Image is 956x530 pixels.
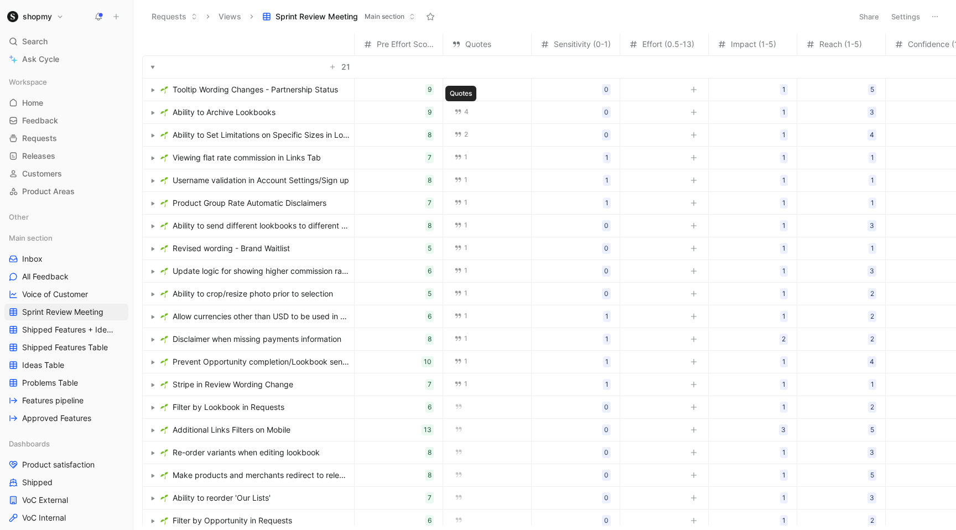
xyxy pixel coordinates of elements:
span: Search [22,35,48,48]
a: 🌱Re-order variants when editing lookbook [160,446,350,459]
button: 1 [452,196,470,209]
img: 🌱 [160,154,168,162]
button: Share [854,9,884,24]
a: Product Areas [4,183,128,200]
span: Feedback [22,115,58,126]
span: 1 [464,335,467,342]
span: Stripe in Review Wording Change [173,378,293,391]
div: 1 [605,311,609,322]
button: 2 [452,128,470,141]
div: 1 [605,334,609,345]
div: 7 [428,379,432,390]
div: 0 [602,515,611,526]
button: 1 [452,174,470,186]
a: 🌱Update logic for showing higher commission rate variants [160,264,350,278]
span: Shipped Features Table [22,342,108,353]
div: 13 [424,424,432,435]
a: 🌱Viewing flat rate commission in Links Tab [160,151,350,164]
button: 1 [452,264,470,277]
div: 1 [782,84,786,95]
a: Shipped [4,474,128,491]
button: shopmyshopmy [4,9,66,24]
span: Effort (0.5-13) [642,38,694,51]
div: 6 [428,515,432,526]
span: 4 [464,108,469,115]
span: Sprint Review Meeting [276,11,358,22]
span: Viewing flat rate commission in Links Tab [173,151,321,164]
a: Sprint Review Meeting [4,304,128,320]
div: 0 [602,402,611,413]
div: Main sectionInboxAll FeedbackVoice of CustomerSprint Review MeetingShipped Features + Ideas Table... [4,230,128,427]
div: Dashboards [4,435,128,452]
button: Requests [147,8,202,25]
div: 1 [782,243,786,254]
span: Home [22,97,43,108]
img: 🌱 [160,313,168,320]
div: Quotes [443,38,531,51]
h1: shopmy [23,12,52,22]
span: Product satisfaction [22,459,95,470]
span: 1 [464,176,467,183]
span: Voice of Customer [22,289,88,300]
span: Other [9,211,29,222]
div: 3 [870,107,874,118]
a: Shipped Features Table [4,339,128,356]
div: 1 [782,220,786,231]
div: 0 [602,107,611,118]
span: Releases [22,150,55,162]
img: 🌱 [160,517,168,524]
div: 2 [870,402,874,413]
button: 1 [452,219,470,231]
div: 10 [424,356,432,367]
a: Inbox [4,251,128,267]
a: 4 [452,106,471,118]
span: Quotes [465,38,491,51]
img: 🌱 [160,199,168,207]
div: 3 [870,447,874,458]
span: Requests [22,133,57,144]
span: Additional Links Filters on Mobile [173,423,290,437]
div: 4 [870,129,874,141]
span: Product Group Rate Automatic Disclaimers [173,196,326,210]
a: Shipped Features + Ideas Table [4,321,128,338]
img: 🌱 [160,86,168,93]
div: 1 [782,492,786,503]
a: Problems Table [4,375,128,391]
a: Product satisfaction [4,456,128,473]
div: 0 [602,424,611,435]
a: 🌱Tooltip Wording Changes - Partnership Status [160,83,350,96]
div: 3 [781,424,786,435]
div: 3 [870,492,874,503]
a: Voice of Customer [4,286,128,303]
img: 🌱 [160,131,168,139]
a: 🌱Ability to Set Limitations on Specific Sizes in Lookbook [160,128,350,142]
div: 1 [782,175,786,186]
span: Ability to send different lookbooks to different Opportunity plans [173,219,350,232]
img: shopmy [7,11,18,22]
a: 🌱Product Group Rate Automatic Disclaimers [160,196,350,210]
span: Inbox [22,253,43,264]
span: Sensitivity (0-1) [554,38,611,51]
a: 🌱Ability to crop/resize photo prior to selection [160,287,350,300]
img: 🌱 [160,222,168,230]
div: 1 [782,288,786,299]
button: 1 [452,378,470,390]
div: 6 [428,402,432,413]
span: Ability to crop/resize photo prior to selection [173,287,333,300]
div: 0 [602,84,611,95]
span: Username validation in Account Settings/Sign up [173,174,349,187]
span: Ability to Set Limitations on Specific Sizes in Lookbook [173,128,350,142]
div: 1 [605,152,609,163]
div: 8 [428,447,432,458]
button: 1 [452,242,470,254]
span: 1 [464,290,467,297]
a: 1 [452,310,470,322]
div: 1 [782,107,786,118]
div: 1 [605,379,609,390]
a: 1 [452,355,470,367]
div: 1 [782,266,786,277]
img: 🌱 [160,449,168,456]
